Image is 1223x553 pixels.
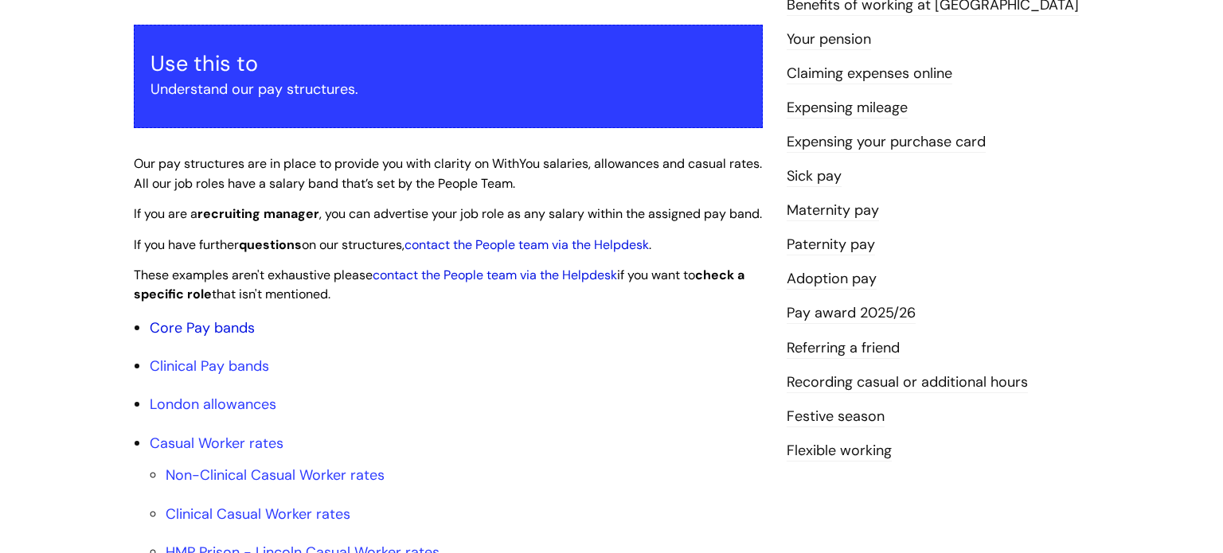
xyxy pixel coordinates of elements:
a: London allowances [150,395,276,414]
strong: questions [239,236,302,253]
a: contact the People team via the Helpdesk [404,236,649,253]
span: These examples aren't exhaustive please if you want to that isn't mentioned. [134,267,744,303]
a: Paternity pay [787,235,875,255]
h3: Use this to [150,51,746,76]
a: Recording casual or additional hours [787,372,1028,393]
p: Understand our pay structures. [150,76,746,102]
span: If you have further on our structures, . [134,236,651,253]
a: Your pension [787,29,871,50]
a: Non-Clinical Casual Worker rates [166,465,385,485]
a: Clinical Pay bands [150,356,269,376]
span: Our pay structures are in place to provide you with clarity on WithYou salaries, allowances and c... [134,155,762,192]
a: Core Pay bands [150,318,255,337]
span: If you are a , you can advertise your job role as any salary within the assigned pay band. [134,205,762,222]
a: Expensing your purchase card [787,132,986,153]
a: Maternity pay [787,201,879,221]
a: Sick pay [787,166,842,187]
a: Referring a friend [787,338,900,359]
a: contact the People team via the Helpdesk [373,267,617,283]
a: Festive season [787,407,885,427]
a: Adoption pay [787,269,877,290]
a: Clinical Casual Worker rates [166,504,350,524]
a: Flexible working [787,441,892,461]
strong: recruiting manager [197,205,319,222]
a: Claiming expenses online [787,64,952,84]
a: Expensing mileage [787,98,908,119]
a: Casual Worker rates [150,434,283,453]
a: Pay award 2025/26 [787,303,916,324]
